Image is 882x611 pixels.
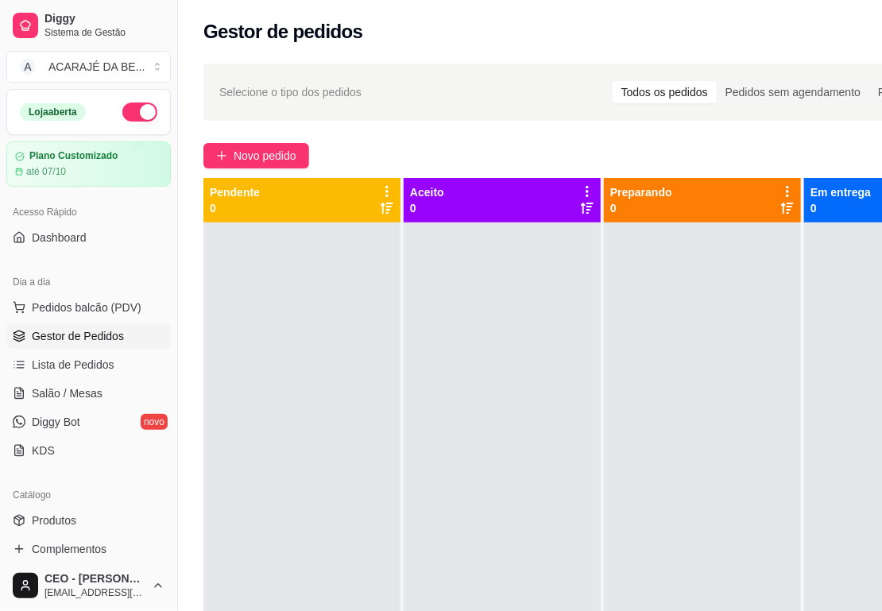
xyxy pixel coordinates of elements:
[32,300,141,315] span: Pedidos balcão (PDV)
[32,357,114,373] span: Lista de Pedidos
[6,6,171,44] a: DiggySistema de Gestão
[219,83,362,101] span: Selecione o tipo dos pedidos
[44,572,145,586] span: CEO - [PERSON_NAME]
[717,81,869,103] div: Pedidos sem agendamento
[6,438,171,463] a: KDS
[44,26,164,39] span: Sistema de Gestão
[6,51,171,83] button: Select a team
[203,143,309,168] button: Novo pedido
[48,59,145,75] div: ACARAJÉ DA BE ...
[210,184,260,200] p: Pendente
[810,200,871,216] p: 0
[20,59,36,75] span: A
[32,328,124,344] span: Gestor de Pedidos
[32,414,80,430] span: Diggy Bot
[20,103,86,121] div: Loja aberta
[32,230,87,246] span: Dashboard
[610,200,672,216] p: 0
[29,150,118,162] article: Plano Customizado
[810,184,871,200] p: Em entrega
[6,567,171,605] button: CEO - [PERSON_NAME][EMAIL_ADDRESS][DOMAIN_NAME]
[122,102,157,122] button: Alterar Status
[210,200,260,216] p: 0
[32,541,106,557] span: Complementos
[6,323,171,349] a: Gestor de Pedidos
[203,19,363,44] h2: Gestor de pedidos
[6,536,171,562] a: Complementos
[6,225,171,250] a: Dashboard
[410,200,444,216] p: 0
[410,184,444,200] p: Aceito
[6,381,171,406] a: Salão / Mesas
[44,586,145,599] span: [EMAIL_ADDRESS][DOMAIN_NAME]
[32,512,76,528] span: Produtos
[6,352,171,377] a: Lista de Pedidos
[6,295,171,320] button: Pedidos balcão (PDV)
[6,199,171,225] div: Acesso Rápido
[6,508,171,533] a: Produtos
[6,409,171,435] a: Diggy Botnovo
[6,482,171,508] div: Catálogo
[32,443,55,458] span: KDS
[216,150,227,161] span: plus
[613,81,717,103] div: Todos os pedidos
[6,269,171,295] div: Dia a dia
[26,165,66,178] article: até 07/10
[610,184,672,200] p: Preparando
[44,12,164,26] span: Diggy
[32,385,103,401] span: Salão / Mesas
[234,147,296,164] span: Novo pedido
[6,141,171,187] a: Plano Customizadoaté 07/10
